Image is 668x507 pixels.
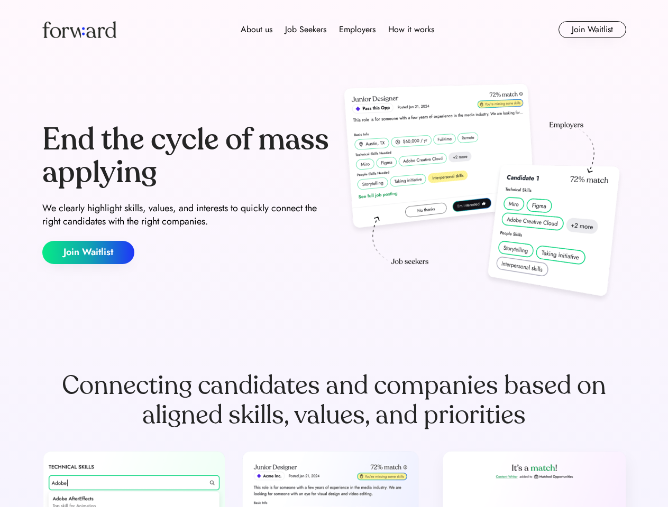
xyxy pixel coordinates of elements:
button: Join Waitlist [42,241,134,264]
div: How it works [388,23,434,36]
button: Join Waitlist [559,21,626,38]
div: We clearly highlight skills, values, and interests to quickly connect the right candidates with t... [42,202,330,228]
img: Forward logo [42,21,116,38]
div: About us [241,23,272,36]
div: End the cycle of mass applying [42,124,330,189]
img: hero-image.png [338,80,626,307]
div: Job Seekers [285,23,326,36]
div: Connecting candidates and companies based on aligned skills, values, and priorities [42,371,626,430]
div: Employers [339,23,376,36]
